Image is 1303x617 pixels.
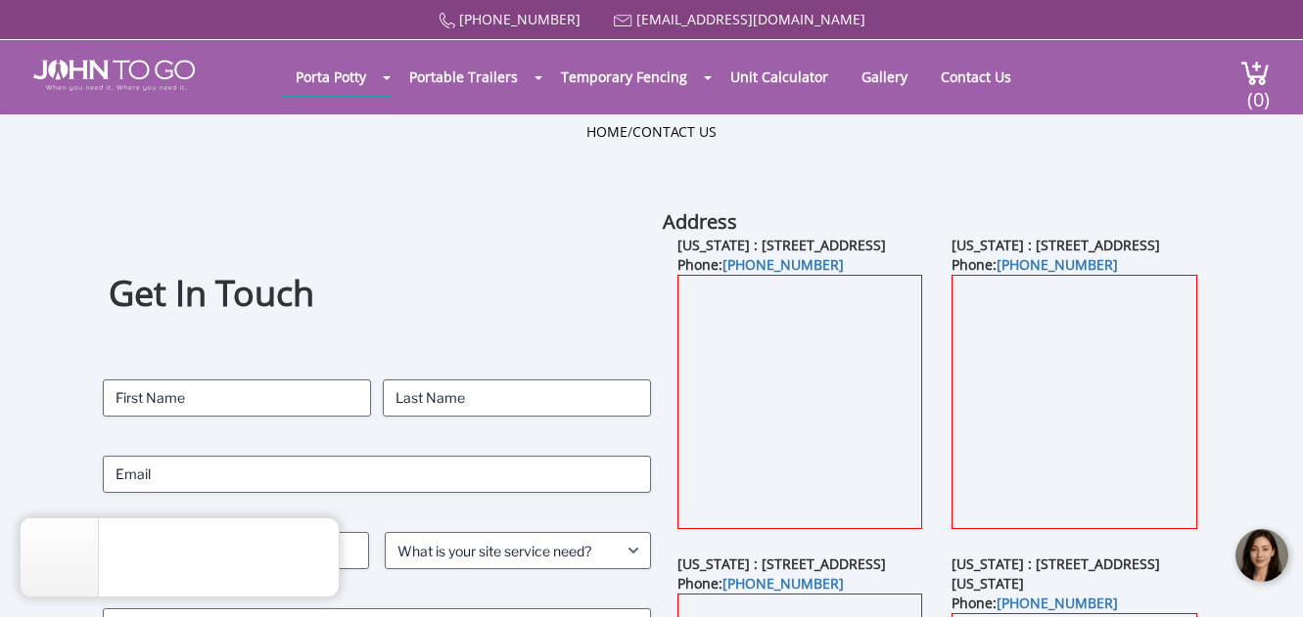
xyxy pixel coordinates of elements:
[663,208,737,235] b: Address
[997,594,1118,612] a: [PHONE_NUMBER]
[33,60,195,91] img: JOHN to go
[439,13,455,29] img: Call
[952,255,1118,274] b: Phone:
[722,574,844,593] a: [PHONE_NUMBER]
[632,122,717,141] a: Contact Us
[395,58,533,96] a: Portable Trailers
[847,58,922,96] a: Gallery
[722,255,844,274] a: [PHONE_NUMBER]
[1246,70,1270,112] span: (0)
[952,236,1160,254] b: [US_STATE] : [STREET_ADDRESS]
[586,122,717,142] ul: /
[1240,60,1270,86] img: cart a
[103,456,652,493] input: Email
[677,236,886,254] b: [US_STATE] : [STREET_ADDRESS]
[1009,514,1303,596] iframe: Live Chat Button
[546,58,702,96] a: Temporary Fencing
[952,554,1160,593] b: [US_STATE] : [STREET_ADDRESS][US_STATE]
[926,58,1026,96] a: Contact Us
[614,15,632,27] img: Mail
[677,255,844,274] b: Phone:
[716,58,843,96] a: Unit Calculator
[586,122,628,141] a: Home
[459,10,581,28] a: [PHONE_NUMBER]
[952,594,1118,612] b: Phone:
[677,554,886,573] b: [US_STATE] : [STREET_ADDRESS]
[997,255,1118,274] a: [PHONE_NUMBER]
[636,10,865,28] a: [EMAIL_ADDRESS][DOMAIN_NAME]
[677,574,844,593] b: Phone:
[281,58,381,96] a: Porta Potty
[383,379,651,417] input: Last Name
[109,270,646,318] h1: Get In Touch
[103,379,371,417] input: First Name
